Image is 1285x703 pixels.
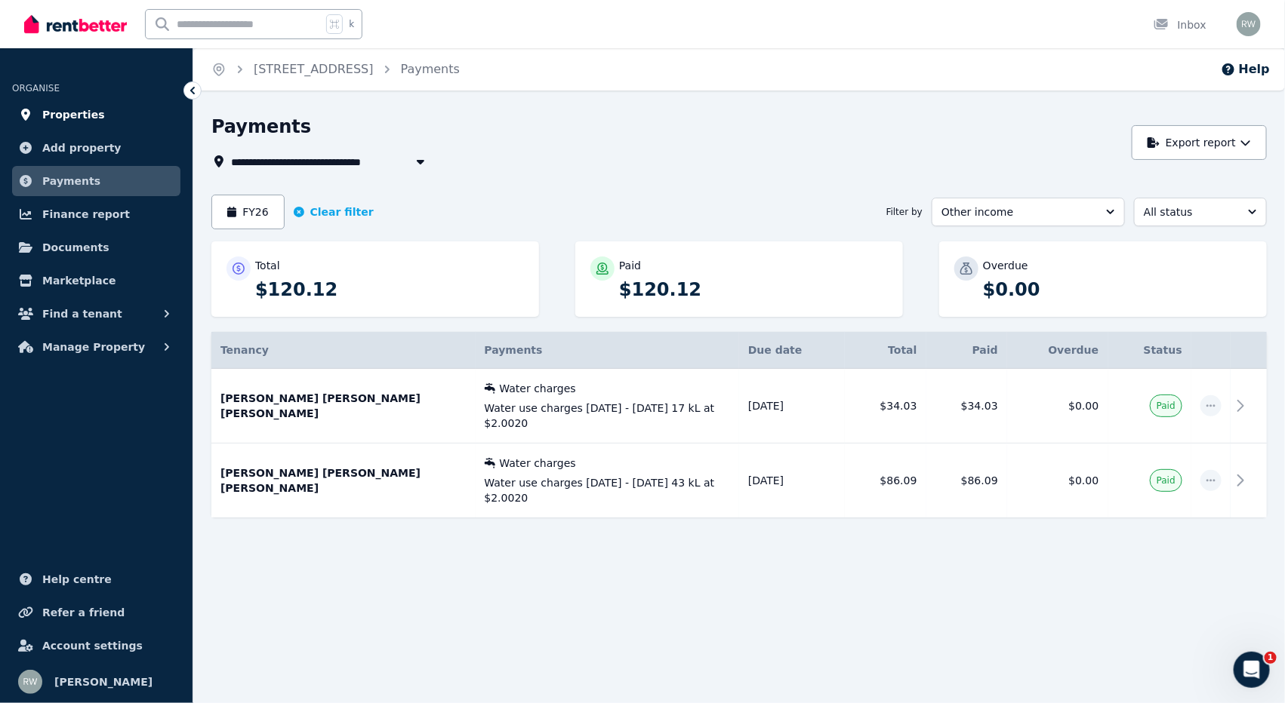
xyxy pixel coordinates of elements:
[42,205,130,223] span: Finance report
[294,204,374,219] button: Clear filter
[42,603,125,622] span: Refer a friend
[12,564,180,594] a: Help centre
[12,299,180,329] button: Find a tenant
[12,597,180,628] a: Refer a friend
[12,199,180,229] a: Finance report
[619,258,641,273] p: Paid
[42,570,112,588] span: Help centre
[739,444,845,518] td: [DATE]
[42,106,105,124] span: Properties
[401,62,460,76] a: Payments
[12,631,180,661] a: Account settings
[500,456,576,471] span: Water charges
[12,83,60,94] span: ORGANISE
[1144,204,1236,219] span: All status
[42,305,122,323] span: Find a tenant
[1157,474,1176,487] span: Paid
[1221,60,1270,78] button: Help
[1237,12,1261,36] img: Roman Watkins
[739,332,845,369] th: Due date
[1234,652,1270,688] iframe: Intercom live chat
[932,198,1125,226] button: Other income
[1007,332,1108,369] th: Overdue
[193,48,478,91] nav: Breadcrumb
[926,332,1007,369] th: Paid
[1157,400,1176,412] span: Paid
[1132,125,1267,160] button: Export report
[42,637,143,655] span: Account settings
[12,100,180,130] a: Properties
[1068,474,1099,487] span: $0.00
[845,444,926,518] td: $86.09
[254,62,374,76] a: [STREET_ADDRESS]
[211,115,311,139] h1: Payments
[42,172,100,190] span: Payments
[941,204,1094,219] span: Other income
[886,206,923,218] span: Filter by
[739,369,845,444] td: [DATE]
[12,266,180,296] a: Marketplace
[1154,17,1206,32] div: Inbox
[619,278,888,302] p: $120.12
[220,391,467,421] p: [PERSON_NAME] [PERSON_NAME] [PERSON_NAME]
[485,344,543,356] span: Payments
[926,444,1007,518] td: $86.09
[983,278,1252,302] p: $0.00
[983,258,1028,273] p: Overdue
[1134,198,1267,226] button: All status
[1265,652,1277,664] span: 1
[220,465,467,496] p: [PERSON_NAME] [PERSON_NAME] [PERSON_NAME]
[349,18,354,30] span: k
[211,332,476,369] th: Tenancy
[1108,332,1192,369] th: Status
[485,475,731,505] span: Water use charges [DATE] - [DATE] 43 kL at $2.0020
[24,13,127,35] img: RentBetter
[211,195,285,229] button: FY26
[12,133,180,163] a: Add property
[42,238,109,256] span: Documents
[500,381,576,396] span: Water charges
[485,401,731,431] span: Water use charges [DATE] - [DATE] 17 kL at $2.0020
[1068,400,1099,412] span: $0.00
[255,278,524,302] p: $120.12
[845,332,926,369] th: Total
[12,166,180,196] a: Payments
[845,369,926,444] td: $34.03
[18,670,42,694] img: Roman Watkins
[54,673,153,691] span: [PERSON_NAME]
[12,232,180,262] a: Documents
[12,332,180,362] button: Manage Property
[42,139,122,157] span: Add property
[926,369,1007,444] td: $34.03
[42,272,116,290] span: Marketplace
[42,338,145,356] span: Manage Property
[255,258,280,273] p: Total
